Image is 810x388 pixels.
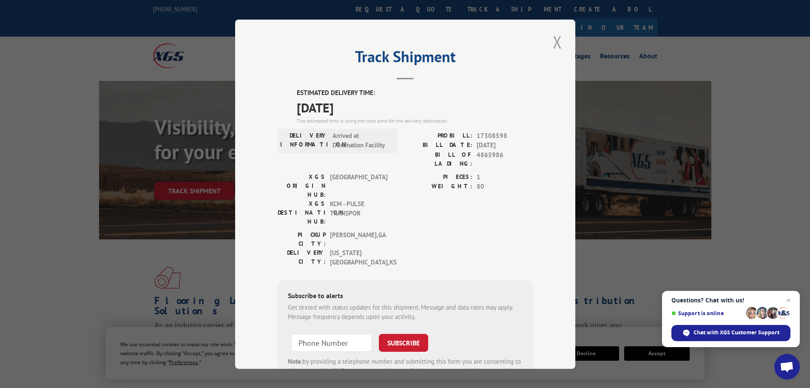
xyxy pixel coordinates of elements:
label: BILL OF LADING: [405,150,472,168]
label: PICKUP CITY: [278,230,326,248]
strong: Note: [288,357,303,365]
div: Subscribe to alerts [288,290,523,302]
label: DELIVERY CITY: [278,248,326,267]
label: DELIVERY INFORMATION: [280,131,328,150]
button: SUBSCRIBE [379,333,428,351]
span: Arrived at Destination Facility [333,131,390,150]
span: 1 [477,172,533,182]
span: 80 [477,182,533,192]
span: 17308598 [477,131,533,141]
label: PIECES: [405,172,472,182]
span: 4865986 [477,150,533,168]
span: Support is online [671,310,743,316]
a: Open chat [774,354,800,379]
span: KCM - PULSE TRANSPOR [330,199,387,226]
input: Phone Number [291,333,372,351]
div: The estimated time is using the time zone for the delivery destination. [297,117,533,124]
span: [US_STATE][GEOGRAPHIC_DATA] , KS [330,248,387,267]
span: [DATE] [477,141,533,150]
span: [DATE] [297,98,533,117]
label: PROBILL: [405,131,472,141]
label: WEIGHT: [405,182,472,192]
label: XGS ORIGIN HUB: [278,172,326,199]
span: Questions? Chat with us! [671,297,790,304]
button: Close modal [550,30,565,54]
span: [GEOGRAPHIC_DATA] [330,172,387,199]
div: by providing a telephone number and submitting this form you are consenting to be contacted by SM... [288,356,523,385]
label: XGS DESTINATION HUB: [278,199,326,226]
span: Chat with XGS Customer Support [693,329,779,336]
label: ESTIMATED DELIVERY TIME: [297,88,533,98]
div: Get texted with status updates for this shipment. Message and data rates may apply. Message frequ... [288,302,523,322]
h2: Track Shipment [278,51,533,67]
span: Chat with XGS Customer Support [671,325,790,341]
label: BILL DATE: [405,141,472,150]
span: [PERSON_NAME] , GA [330,230,387,248]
